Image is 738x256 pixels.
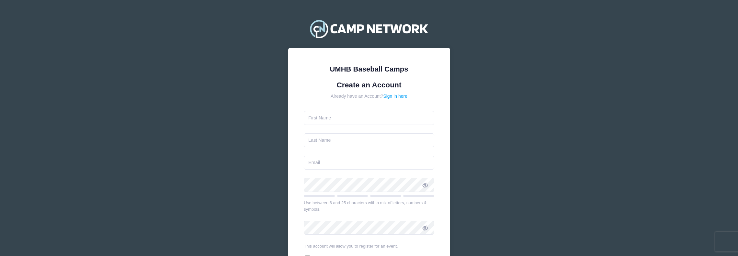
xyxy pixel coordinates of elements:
[304,156,434,170] input: Email
[304,133,434,147] input: Last Name
[304,243,434,250] div: This account will allow you to register for an event.
[304,200,434,212] div: Use between 6 and 25 characters with a mix of letters, numbers & symbols.
[307,16,431,42] img: Camp Network
[304,81,434,89] h1: Create an Account
[304,64,434,74] div: UMHB Baseball Camps
[383,94,407,99] a: Sign in here
[304,111,434,125] input: First Name
[304,93,434,100] div: Already have an Account?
